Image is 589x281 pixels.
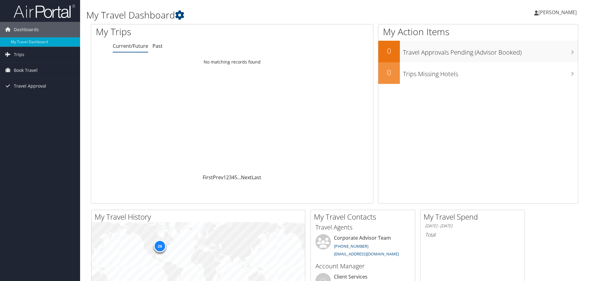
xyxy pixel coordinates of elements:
span: Trips [14,47,24,62]
a: 2 [226,174,229,181]
h6: Total [425,231,520,238]
a: 1 [223,174,226,181]
h3: Account Manager [315,262,410,271]
a: Last [252,174,261,181]
h6: [DATE] - [DATE] [425,223,520,229]
h2: My Travel Spend [424,212,525,222]
a: Past [152,43,163,49]
li: Corporate Advisor Team [312,234,413,259]
a: [EMAIL_ADDRESS][DOMAIN_NAME] [334,251,399,257]
span: Book Travel [14,63,38,78]
h2: 0 [378,67,400,78]
a: 5 [234,174,237,181]
h1: My Travel Dashboard [86,9,417,22]
a: Current/Future [113,43,148,49]
h1: My Trips [96,25,251,38]
a: Next [241,174,252,181]
td: No matching records found [91,56,373,68]
h3: Travel Agents [315,223,410,232]
a: [PERSON_NAME] [534,3,583,22]
a: 3 [229,174,232,181]
h2: My Travel History [95,212,305,222]
div: 29 [153,240,166,252]
span: Dashboards [14,22,39,37]
h3: Trips Missing Hotels [403,67,578,78]
span: Travel Approval [14,78,46,94]
a: First [203,174,213,181]
a: [PHONE_NUMBER] [334,243,368,249]
a: Prev [213,174,223,181]
h1: My Action Items [378,25,578,38]
h2: My Travel Contacts [314,212,415,222]
a: 4 [232,174,234,181]
h3: Travel Approvals Pending (Advisor Booked) [403,45,578,57]
span: … [237,174,241,181]
a: 0Travel Approvals Pending (Advisor Booked) [378,41,578,62]
span: [PERSON_NAME] [538,9,577,16]
img: airportal-logo.png [14,4,75,19]
h2: 0 [378,46,400,56]
a: 0Trips Missing Hotels [378,62,578,84]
